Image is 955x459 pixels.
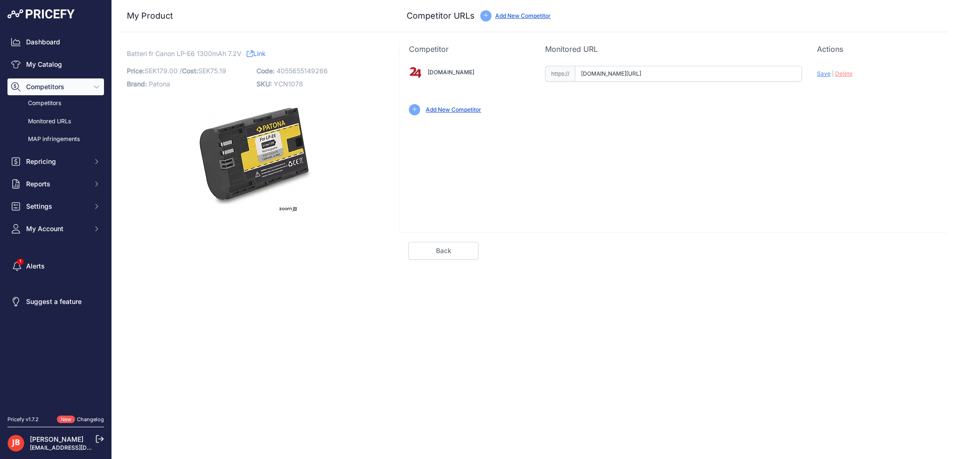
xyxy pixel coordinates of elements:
span: | [832,70,834,77]
span: YCN1078 [274,80,303,88]
span: Delete [835,70,852,77]
span: / SEK [180,67,226,75]
a: Add New Competitor [495,12,551,19]
button: My Account [7,220,104,237]
div: Pricefy v1.7.2 [7,416,39,424]
p: Monitored URL [545,43,803,55]
a: Competitors [7,95,104,112]
span: Cost: [182,67,198,75]
button: Settings [7,198,104,215]
a: Back [408,242,478,260]
button: Competitors [7,78,104,95]
a: Dashboard [7,34,104,50]
a: MAP infringements [7,131,104,148]
span: Repricing [26,157,87,166]
a: [PERSON_NAME] [30,435,83,443]
button: Repricing [7,153,104,170]
a: Changelog [77,416,104,423]
span: https:// [545,66,575,82]
a: Link [247,48,266,59]
span: Patona [149,80,170,88]
nav: Sidebar [7,34,104,404]
span: Save [817,70,830,77]
h3: Competitor URLs [407,9,475,22]
span: 4055655149266 [277,67,328,75]
a: Alerts [7,258,104,275]
span: Competitors [26,82,87,92]
p: Competitor [409,43,530,55]
img: Pricefy Logo [7,9,75,19]
input: 24.se/product [575,66,803,82]
span: 179.00 [157,67,178,75]
a: My Catalog [7,56,104,73]
span: Batteri fr Canon LP-E6 1300mAh 7.2V [127,48,242,59]
p: Actions [817,43,938,55]
span: My Account [26,224,87,233]
span: SKU: [256,80,272,88]
a: [DOMAIN_NAME] [428,69,474,76]
a: Monitored URLs [7,113,104,130]
span: New [57,416,75,424]
span: Brand: [127,80,147,88]
span: Settings [26,202,87,211]
p: SEK [127,64,251,78]
span: Price: [127,67,145,75]
a: [EMAIL_ADDRESS][DOMAIN_NAME] [30,444,127,451]
a: Suggest a feature [7,293,104,310]
h3: My Product [127,9,381,22]
span: Code: [256,67,275,75]
a: Add New Competitor [426,106,481,113]
button: Reports [7,176,104,192]
span: 75.19 [210,67,226,75]
span: Reports [26,179,87,189]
